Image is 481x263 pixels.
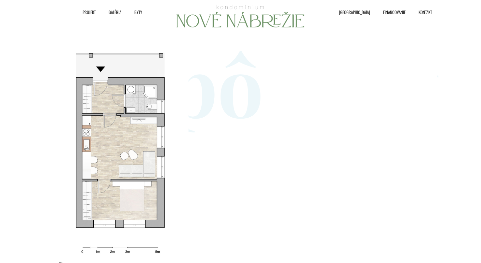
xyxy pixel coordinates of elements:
[169,35,218,133] span: p
[73,7,99,17] a: Projekt
[409,7,435,17] a: Kontakt
[329,7,373,17] a: [GEOGRAPHIC_DATA]
[99,7,125,17] a: Galéria
[109,7,121,17] span: Galéria
[383,7,406,17] span: Financovanie
[134,7,142,17] span: Byty
[419,7,432,17] span: Kontakt
[125,7,145,17] a: Byty
[83,7,96,17] span: Projekt
[373,7,409,17] a: Financovanie
[339,7,370,17] span: [GEOGRAPHIC_DATA]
